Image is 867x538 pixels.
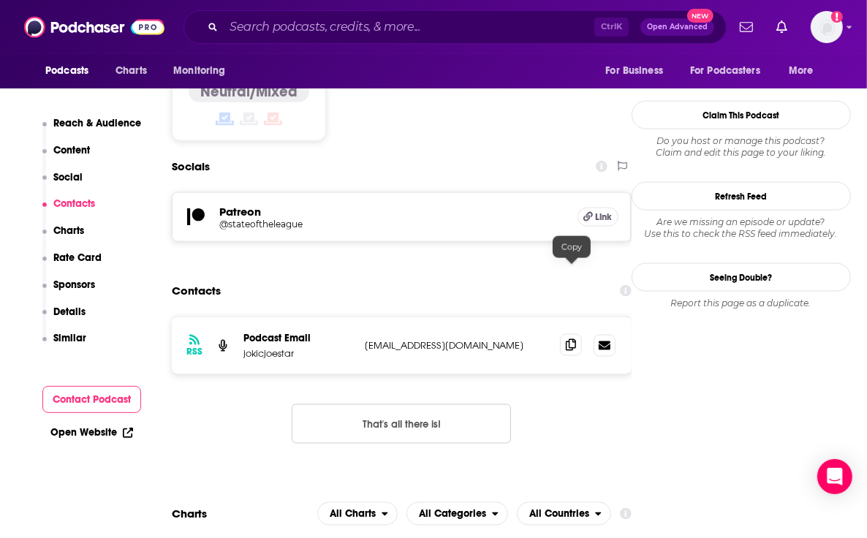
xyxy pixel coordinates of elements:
button: Contact Podcast [42,386,142,413]
button: Refresh Feed [632,182,851,211]
button: Reach & Audience [42,117,142,144]
p: Social [53,171,83,183]
div: Open Intercom Messenger [817,459,852,494]
a: @stateoftheleague [219,219,566,230]
span: New [687,9,713,23]
button: Charts [42,224,85,251]
div: Claim and edit this page to your liking. [632,135,851,159]
button: Open AdvancedNew [640,18,714,36]
span: Link [595,211,612,223]
button: Similar [42,332,87,359]
button: Social [42,171,83,198]
button: open menu [317,502,398,526]
button: Contacts [42,197,96,224]
p: Similar [53,332,86,344]
button: open menu [406,502,508,526]
img: Podchaser - Follow, Share and Rate Podcasts [24,13,164,41]
span: For Podcasters [690,61,760,81]
p: Contacts [53,197,95,210]
button: Show profile menu [811,11,843,43]
h2: Platforms [317,502,398,526]
div: Copy [553,236,591,258]
span: Monitoring [173,61,225,81]
a: Charts [106,57,156,85]
h2: Categories [406,502,508,526]
h4: Neutral/Mixed [200,83,298,101]
h2: Contacts [172,277,221,305]
span: All Charts [330,509,376,519]
button: Claim This Podcast [632,101,851,129]
p: Reach & Audience [53,117,141,129]
span: For Business [605,61,663,81]
button: Content [42,144,91,171]
span: Podcasts [45,61,88,81]
span: Open Advanced [647,23,708,31]
span: More [789,61,814,81]
a: Seeing Double? [632,263,851,292]
span: Do you host or manage this podcast? [632,135,851,147]
h2: Countries [517,502,611,526]
span: Logged in as ereardon [811,11,843,43]
div: Are we missing an episode or update? Use this to check the RSS feed immediately. [632,216,851,240]
button: open menu [163,57,244,85]
button: Nothing here. [292,404,511,444]
a: Show notifications dropdown [734,15,759,39]
button: Rate Card [42,251,102,279]
div: Search podcasts, credits, & more... [183,10,727,44]
button: open menu [779,57,832,85]
button: Sponsors [42,279,96,306]
input: Search podcasts, credits, & more... [224,15,594,39]
p: Details [53,306,86,318]
p: Podcast Email [243,332,353,344]
p: Rate Card [53,251,102,264]
span: Ctrl K [594,18,629,37]
h5: Patreon [219,205,566,219]
div: Report this page as a duplicate. [632,298,851,309]
h3: RSS [186,346,202,357]
button: open menu [35,57,107,85]
button: open menu [595,57,681,85]
a: Open Website [50,426,133,439]
h2: Socials [172,153,210,181]
h5: @stateoftheleague [219,219,453,230]
span: All Countries [529,509,589,519]
p: jokicjoestar [243,347,353,360]
p: Sponsors [53,279,95,291]
a: Show notifications dropdown [771,15,793,39]
img: User Profile [811,11,843,43]
button: Details [42,306,86,333]
p: Charts [53,224,84,237]
button: open menu [517,502,611,526]
p: Content [53,144,90,156]
button: open menu [681,57,781,85]
a: Link [578,208,618,227]
p: [EMAIL_ADDRESS][DOMAIN_NAME] [365,339,548,352]
h2: Charts [172,507,207,520]
svg: Add a profile image [831,11,843,23]
span: Charts [116,61,147,81]
span: All Categories [419,509,486,519]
